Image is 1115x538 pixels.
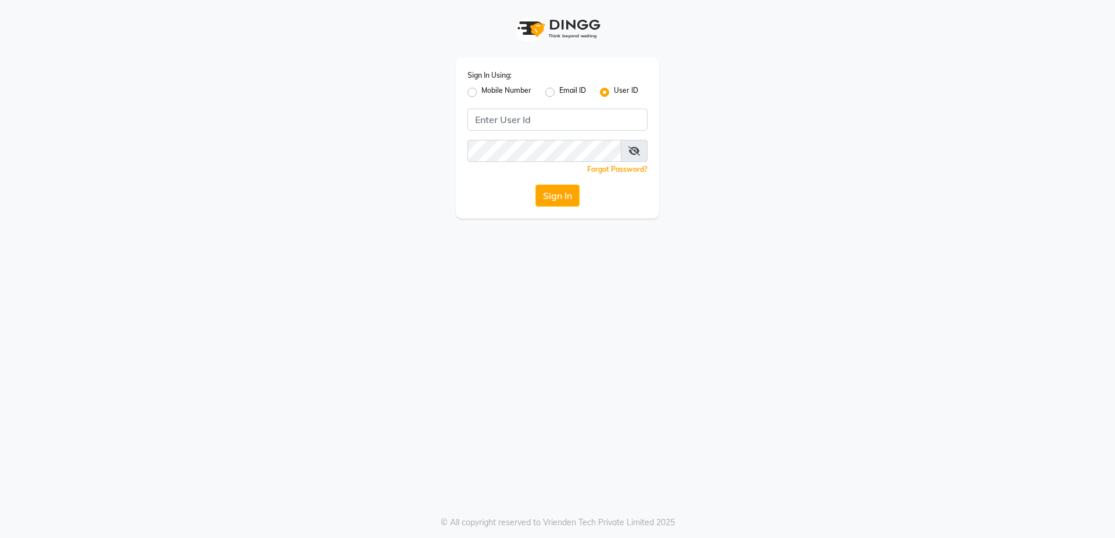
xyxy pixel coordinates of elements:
[467,70,512,81] label: Sign In Using:
[559,85,586,99] label: Email ID
[587,165,648,174] a: Forgot Password?
[614,85,638,99] label: User ID
[511,12,604,46] img: logo1.svg
[535,185,580,207] button: Sign In
[481,85,531,99] label: Mobile Number
[467,140,621,162] input: Username
[467,109,648,131] input: Username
